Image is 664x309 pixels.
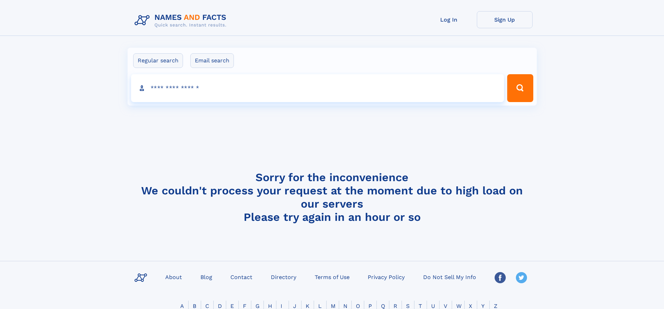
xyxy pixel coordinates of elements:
img: Logo Names and Facts [132,11,232,30]
img: Facebook [495,272,506,283]
a: Contact [228,272,255,282]
a: Do Not Sell My Info [420,272,479,282]
a: Sign Up [477,11,533,28]
h4: Sorry for the inconvenience We couldn't process your request at the moment due to high load on ou... [132,171,533,224]
a: Log In [421,11,477,28]
a: Privacy Policy [365,272,407,282]
a: About [162,272,185,282]
button: Search Button [507,74,533,102]
a: Blog [198,272,215,282]
a: Terms of Use [312,272,352,282]
a: Directory [268,272,299,282]
img: Twitter [516,272,527,283]
label: Email search [190,53,234,68]
label: Regular search [133,53,183,68]
input: search input [131,74,504,102]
